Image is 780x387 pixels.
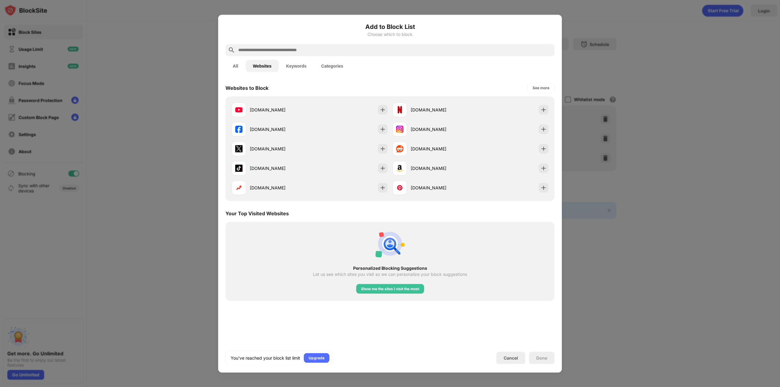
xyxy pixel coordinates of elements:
div: Your Top Visited Websites [225,210,289,216]
div: Show me the sites I visit the most [361,286,419,292]
button: Keywords [279,60,314,72]
div: [DOMAIN_NAME] [411,165,470,171]
div: Websites to Block [225,85,268,91]
img: favicons [396,125,403,133]
div: Let us see which sites you visit so we can personalize your block suggestions [313,272,467,276]
img: search.svg [228,46,235,54]
button: Categories [314,60,350,72]
div: [DOMAIN_NAME] [250,107,310,113]
div: [DOMAIN_NAME] [411,107,470,113]
div: Upgrade [309,355,324,361]
div: [DOMAIN_NAME] [411,146,470,152]
div: See more [533,85,549,91]
div: Choose which to block [225,32,555,37]
img: favicons [235,125,243,133]
img: favicons [235,106,243,113]
img: favicons [235,145,243,152]
div: [DOMAIN_NAME] [411,185,470,191]
div: Personalized Blocking Suggestions [236,266,544,270]
h6: Add to Block List [225,22,555,31]
div: [DOMAIN_NAME] [250,146,310,152]
div: You’ve reached your block list limit [231,355,300,361]
img: favicons [396,106,403,113]
button: All [225,60,246,72]
div: [DOMAIN_NAME] [250,165,310,171]
img: personal-suggestions.svg [375,229,405,258]
div: [DOMAIN_NAME] [411,126,470,132]
div: Cancel [504,355,518,361]
button: Websites [246,60,279,72]
div: [DOMAIN_NAME] [250,185,310,191]
div: Done [536,355,547,360]
div: [DOMAIN_NAME] [250,126,310,132]
img: favicons [396,164,403,172]
img: favicons [396,145,403,152]
img: favicons [396,184,403,191]
img: favicons [235,184,243,191]
img: favicons [235,164,243,172]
